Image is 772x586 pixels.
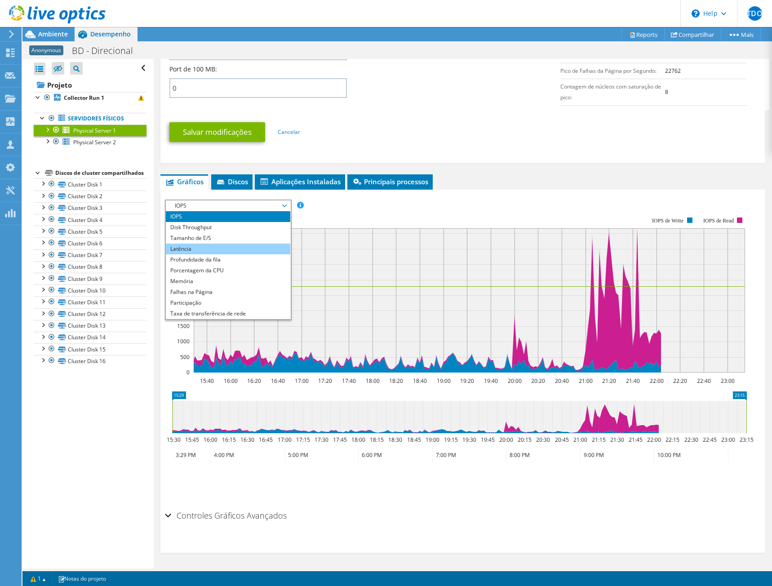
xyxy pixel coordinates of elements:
a: Cluster Disk 5 [34,226,146,237]
a: Reports [621,27,665,41]
text: 18:00 [351,436,365,444]
text: 21:20 [602,377,616,385]
a: Cluster Disk 10 [34,284,146,296]
li: Participação [166,297,290,308]
div: Discos de cluster compartilhados [55,168,146,178]
a: Cluster Disk 16 [34,355,146,367]
span: Anonymous [29,45,63,55]
text: 19:15 [444,436,457,444]
a: Notas do projeto [52,573,112,584]
text: 21:45 [628,436,642,444]
a: Cluster Disk 13 [34,320,146,332]
text: 23:15 [739,436,753,444]
text: 21:00 [573,436,587,444]
text: 0 [186,368,190,376]
text: 17:00 [294,377,308,385]
text: 20:30 [536,436,550,444]
a: Physical Server 2 [34,136,146,148]
text: 22:00 [647,436,661,444]
text: 20:00 [499,436,513,444]
text: IOPS de Read [703,218,734,224]
a: Cluster Disk 7 [34,249,146,261]
text: 16:45 [258,436,272,444]
text: 19:00 [425,436,439,444]
h2: Controles Gráficos Avançados [165,506,287,524]
a: Cluster Disk 6 [34,237,146,249]
span: Ambiente [38,30,68,38]
text: 18:00 [365,377,379,385]
text: 16:15 [222,436,235,444]
a: Servidores físicos [34,113,146,124]
text: 1500 [177,322,190,330]
a: Cluster Disk 1 [34,178,146,190]
li: Tamanho de E/S [166,233,290,244]
li: Taxa de transferência de rede [166,308,290,319]
a: Cluster Disk 14 [34,332,146,343]
a: Cluster Disk 15 [34,343,146,355]
text: 18:20 [389,377,403,385]
span: Physical Server 2 [73,138,116,146]
text: 15:45 [185,436,199,444]
span: Discos [216,177,248,186]
text: 21:30 [610,436,624,444]
text: 22:45 [702,436,716,444]
svg: \n [692,9,700,18]
text: 22:30 [684,436,698,444]
text: 17:30 [314,436,328,444]
a: Cancelar [278,128,300,136]
a: Cluster Disk 4 [34,214,146,226]
span: Desempenho [90,30,131,38]
text: 19:30 [462,436,476,444]
text: 22:15 [665,436,679,444]
text: 21:40 [626,377,639,385]
text: 20:15 [517,436,531,444]
text: 17:40 [342,377,355,385]
text: 16:00 [223,377,237,385]
b: 8 [665,88,668,96]
text: 21:00 [578,377,592,385]
a: Projeto [34,78,146,92]
text: 23:00 [721,436,735,444]
a: Cluster Disk 8 [34,261,146,273]
a: Salvar modificações [169,122,265,142]
b: Collector Run 1 [64,94,104,102]
a: Physical Server 1 [34,124,146,136]
li: Falhas na Página [166,287,290,297]
text: 22:00 [649,377,663,385]
span: Principais processos [352,177,428,186]
li: Disk Throughput [166,222,290,233]
text: 18:40 [413,377,426,385]
text: 19:00 [436,377,450,385]
text: 22:20 [673,377,687,385]
text: 21:15 [591,436,605,444]
text: 17:00 [277,436,291,444]
li: Latência [166,244,290,254]
a: Cluster Disk 2 [34,191,146,202]
td: Pico de Falhas da Página por Segundo: [560,63,665,79]
span: Aplicações Instaladas [259,177,341,186]
a: Cluster Disk 9 [34,273,146,284]
a: 1 [24,573,52,584]
label: Port de 100 MB: [169,65,217,74]
text: 1000 [177,337,190,345]
text: 18:45 [407,436,421,444]
td: Contagem de núcleos com saturação de pico: [560,79,665,105]
text: 17:20 [318,377,332,385]
a: Compartilhar [664,27,721,41]
text: 22:40 [697,377,710,385]
text: 16:40 [271,377,284,385]
text: 20:00 [507,377,521,385]
text: 15:40 [200,377,213,385]
a: Collector Run 1 [34,92,146,104]
a: Cluster Disk 12 [34,308,146,320]
b: 22762 [665,67,681,75]
li: Memória [166,276,290,287]
text: 15:30 [166,436,180,444]
text: IOPS de Write [652,218,683,224]
text: 20:45 [555,436,568,444]
text: 19:20 [460,377,474,385]
span: IOPS [170,200,286,211]
text: 16:20 [247,377,261,385]
text: 500 [180,353,190,361]
text: 18:30 [388,436,402,444]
